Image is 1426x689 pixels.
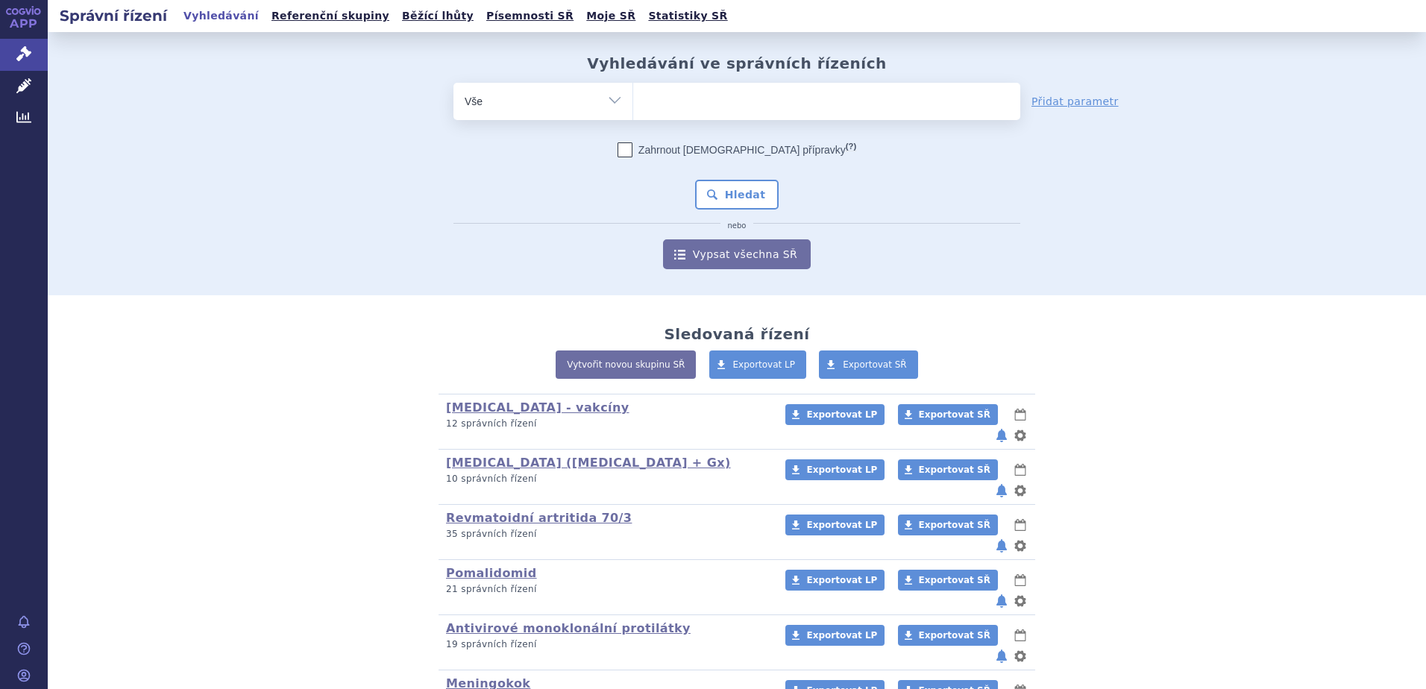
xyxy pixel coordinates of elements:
h2: Sledovaná řízení [664,325,809,343]
a: Exportovat SŘ [819,350,918,379]
abbr: (?) [846,142,856,151]
p: 21 správních řízení [446,583,766,596]
p: 12 správních řízení [446,418,766,430]
button: lhůty [1013,571,1028,589]
a: Exportovat LP [785,459,885,480]
a: Exportovat SŘ [898,515,998,535]
span: Exportovat LP [733,359,796,370]
span: Exportovat SŘ [919,465,990,475]
a: Přidat parametr [1031,94,1119,109]
h2: Vyhledávání ve správních řízeních [587,54,887,72]
a: Běžící lhůty [398,6,478,26]
a: Vytvořit novou skupinu SŘ [556,350,696,379]
a: Pomalidomid [446,566,537,580]
span: Exportovat LP [806,575,877,585]
a: Písemnosti SŘ [482,6,578,26]
span: Exportovat SŘ [919,575,990,585]
span: Exportovat SŘ [919,520,990,530]
a: Referenční skupiny [267,6,394,26]
a: Antivirové monoklonální protilátky [446,621,691,635]
button: notifikace [994,427,1009,444]
button: notifikace [994,482,1009,500]
button: lhůty [1013,406,1028,424]
a: Statistiky SŘ [644,6,732,26]
button: lhůty [1013,516,1028,534]
a: Revmatoidní artritida 70/3 [446,511,632,525]
a: Exportovat SŘ [898,625,998,646]
h2: Správní řízení [48,5,179,26]
a: [MEDICAL_DATA] - vakcíny [446,400,629,415]
span: Exportovat SŘ [919,630,990,641]
p: 35 správních řízení [446,528,766,541]
a: Exportovat LP [785,625,885,646]
button: lhůty [1013,626,1028,644]
a: Exportovat LP [709,350,807,379]
span: Exportovat SŘ [843,359,907,370]
a: Exportovat SŘ [898,459,998,480]
span: Exportovat LP [806,520,877,530]
button: notifikace [994,537,1009,555]
button: lhůty [1013,461,1028,479]
a: Exportovat SŘ [898,404,998,425]
button: Hledat [695,180,779,210]
button: nastavení [1013,647,1028,665]
button: nastavení [1013,537,1028,555]
span: Exportovat LP [806,409,877,420]
i: nebo [720,221,754,230]
button: notifikace [994,647,1009,665]
a: Vyhledávání [179,6,263,26]
p: 19 správních řízení [446,638,766,651]
a: Moje SŘ [582,6,640,26]
p: 10 správních řízení [446,473,766,485]
label: Zahrnout [DEMOGRAPHIC_DATA] přípravky [618,142,856,157]
a: [MEDICAL_DATA] ([MEDICAL_DATA] + Gx) [446,456,731,470]
a: Vypsat všechna SŘ [663,239,811,269]
span: Exportovat LP [806,465,877,475]
button: nastavení [1013,427,1028,444]
a: Exportovat SŘ [898,570,998,591]
a: Exportovat LP [785,570,885,591]
button: nastavení [1013,482,1028,500]
button: notifikace [994,592,1009,610]
a: Exportovat LP [785,515,885,535]
button: nastavení [1013,592,1028,610]
span: Exportovat LP [806,630,877,641]
a: Exportovat LP [785,404,885,425]
span: Exportovat SŘ [919,409,990,420]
